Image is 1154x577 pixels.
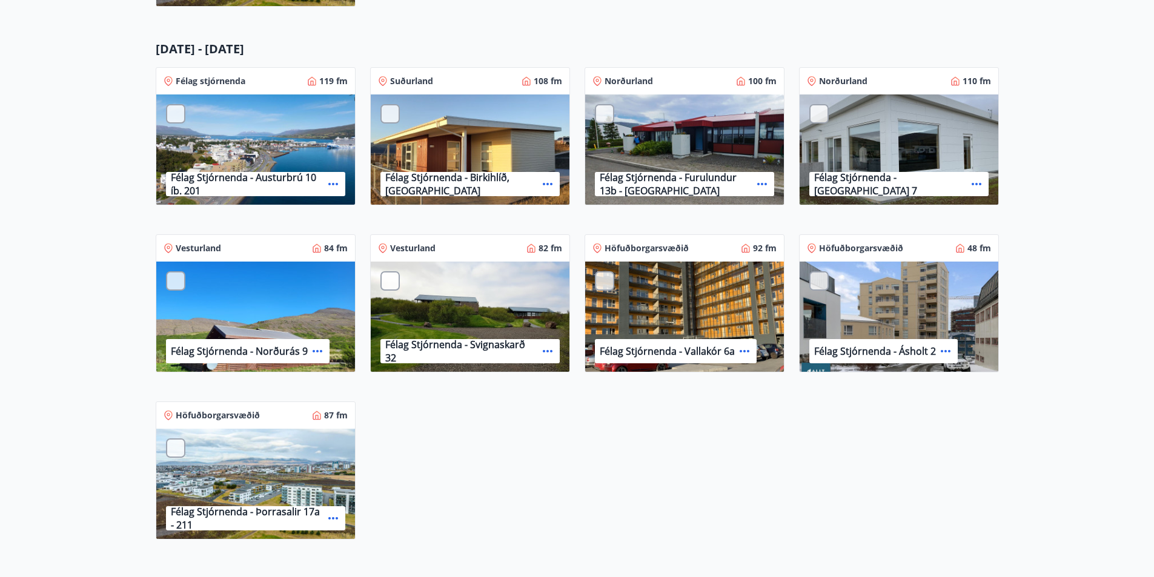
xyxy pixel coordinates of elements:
[171,345,308,358] p: Félag Stjórnenda - Norðurás 9
[156,262,355,373] img: Paella dish
[324,409,348,421] p: 87 fm
[176,409,260,421] p: Höfuðborgarsvæðið
[800,262,998,373] img: Paella dish
[390,242,436,254] p: Vesturland
[600,171,752,197] p: Félag Stjórnenda - Furulundur 13b - [GEOGRAPHIC_DATA]
[585,94,784,206] img: Paella dish
[324,242,348,254] p: 84 fm
[819,242,903,254] p: Höfuðborgarsvæðið
[390,75,433,87] p: Suðurland
[156,41,999,58] p: [DATE] - [DATE]
[753,242,777,254] p: 92 fm
[605,75,653,87] p: Norðurland
[171,171,323,197] p: Félag Stjórnenda - Austurbrú 10 íb. 201
[156,94,355,206] img: Paella dish
[585,262,784,373] img: Paella dish
[171,505,323,532] p: Félag Stjórnenda - Þorrasalir 17a - 211
[534,75,562,87] p: 108 fm
[176,75,245,87] p: Félag stjórnenda
[385,171,538,197] p: Félag Stjórnenda - Birkihlíð, [GEOGRAPHIC_DATA]
[963,75,991,87] p: 110 fm
[819,75,867,87] p: Norðurland
[967,242,991,254] p: 48 fm
[319,75,348,87] p: 119 fm
[748,75,777,87] p: 100 fm
[600,345,735,358] p: Félag Stjórnenda - Vallakór 6a
[814,345,936,358] p: Félag Stjórnenda - Ásholt 2
[371,94,569,206] img: Paella dish
[156,429,355,540] img: Paella dish
[800,94,998,206] img: Paella dish
[814,171,967,197] p: Félag Stjórnenda - [GEOGRAPHIC_DATA] 7
[385,338,538,364] p: Félag Stjórnenda - Svignaskarð 32
[371,262,569,373] img: Paella dish
[605,242,689,254] p: Höfuðborgarsvæðið
[539,242,562,254] p: 82 fm
[176,242,221,254] p: Vesturland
